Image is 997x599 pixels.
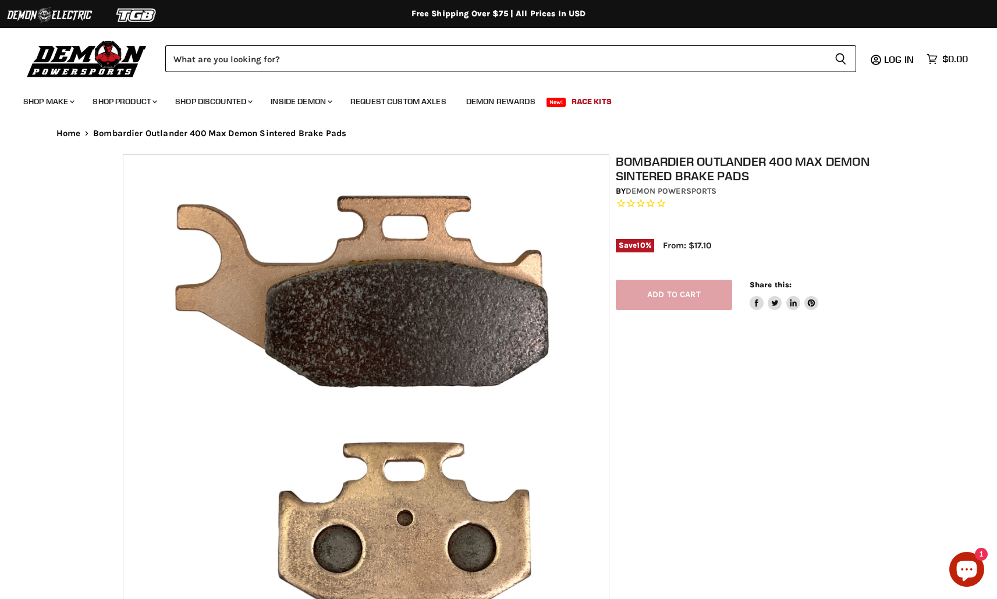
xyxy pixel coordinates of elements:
a: $0.00 [921,51,974,67]
div: by [616,185,881,198]
a: Shop Make [15,90,81,113]
img: Demon Electric Logo 2 [6,4,93,26]
button: Search [825,45,856,72]
span: New! [547,98,566,107]
a: Demon Powersports [626,186,716,196]
span: Log in [884,54,914,65]
span: Rated 0.0 out of 5 stars 0 reviews [616,198,881,210]
a: Request Custom Axles [342,90,455,113]
span: $0.00 [942,54,968,65]
img: Demon Powersports [23,38,151,79]
span: From: $17.10 [663,240,711,251]
a: Shop Discounted [166,90,260,113]
a: Inside Demon [262,90,339,113]
h1: Bombardier Outlander 400 Max Demon Sintered Brake Pads [616,154,881,183]
input: Search [165,45,825,72]
span: Share this: [750,280,792,289]
nav: Breadcrumbs [33,129,964,138]
aside: Share this: [750,280,819,311]
a: Demon Rewards [457,90,544,113]
a: Shop Product [84,90,164,113]
span: 10 [637,241,645,249]
span: Save % [616,239,654,252]
a: Home [56,129,81,138]
inbox-online-store-chat: Shopify online store chat [946,552,988,590]
a: Race Kits [563,90,620,113]
img: TGB Logo 2 [93,4,180,26]
ul: Main menu [15,85,965,113]
div: Free Shipping Over $75 | All Prices In USD [33,9,964,19]
span: Bombardier Outlander 400 Max Demon Sintered Brake Pads [93,129,346,138]
form: Product [165,45,856,72]
a: Log in [879,54,921,65]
